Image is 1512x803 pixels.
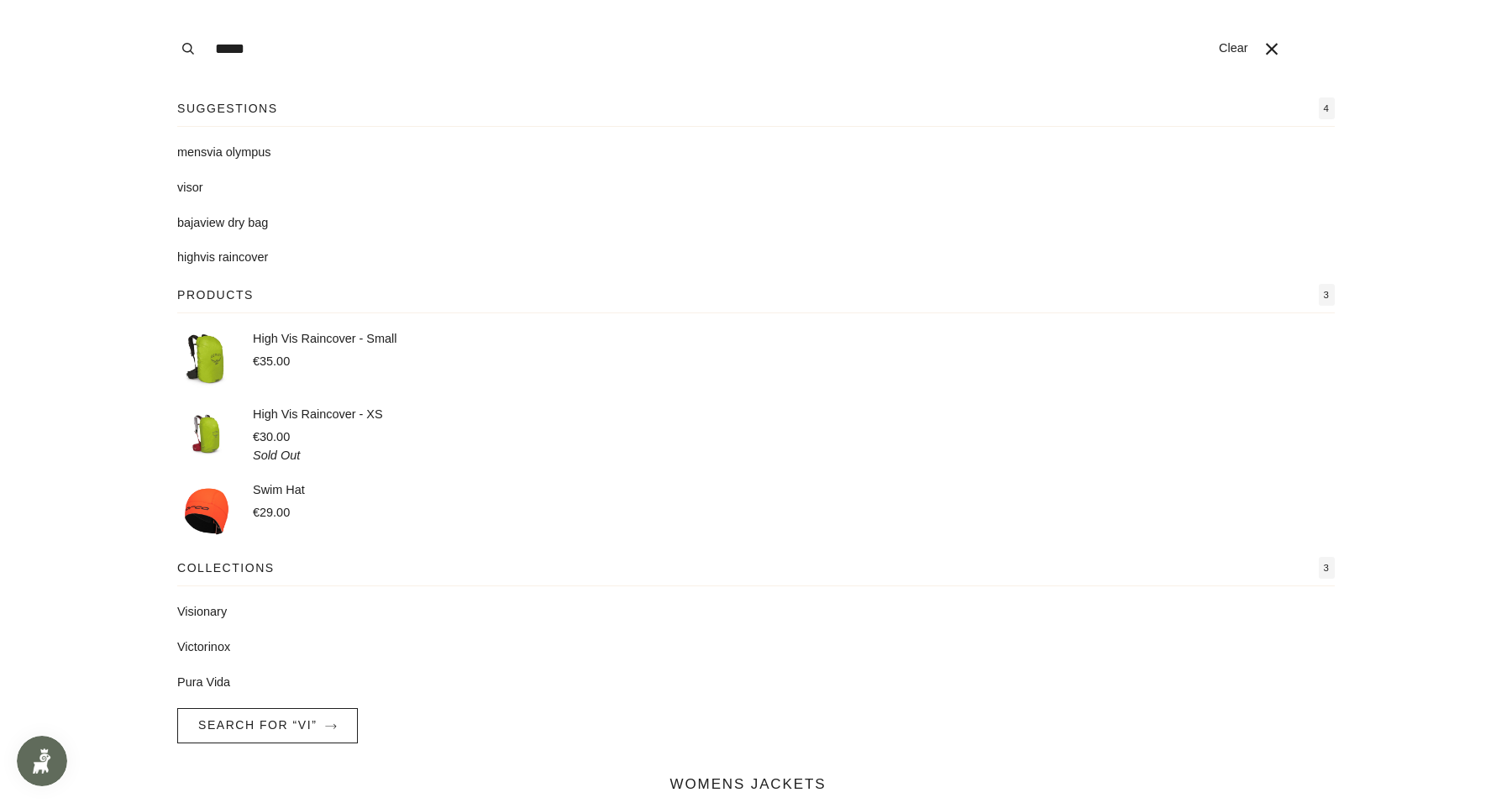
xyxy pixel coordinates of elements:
[177,638,1335,657] a: Victorinox
[177,406,236,464] img: High Vis Raincover - XS
[1319,284,1335,306] span: 3
[198,718,317,732] span: Search for “VI”
[253,506,290,519] span: €29.00
[177,144,1335,162] a: mensvia olympus
[200,216,208,229] mark: vi
[177,97,1335,769] div: Search for “VI”
[177,481,1335,540] a: Swim Hat €29.00
[1319,557,1335,579] span: 3
[253,430,290,443] span: €30.00
[186,181,202,194] span: sor
[253,354,290,368] span: €35.00
[177,603,1335,622] a: Visionary
[216,145,271,159] span: a olympus
[177,100,278,118] p: Suggestions
[177,181,186,194] mark: vi
[253,481,305,500] p: Swim Hat
[253,330,396,349] p: High Vis Raincover - Small
[177,145,207,159] span: mens
[200,250,208,264] mark: vi
[1319,97,1335,119] span: 4
[207,145,215,159] mark: vi
[177,286,254,304] p: Products
[253,449,300,462] em: Sold Out
[177,330,1335,540] ul: Products
[177,250,200,264] span: high
[177,603,1335,691] ul: Collections
[253,406,383,424] p: High Vis Raincover - XS
[177,330,236,389] img: High Vis Raincover - Small
[177,559,275,577] p: Collections
[209,216,269,229] span: ew dry bag
[177,216,200,229] span: baja
[177,249,1335,267] a: highvis raincover
[177,674,1335,692] a: Pura Vida
[177,214,1335,233] a: bajaview dry bag
[209,250,269,264] span: s raincover
[177,330,1335,389] a: High Vis Raincover - Small €35.00
[177,144,1335,267] ul: Suggestions
[177,406,1335,464] a: High Vis Raincover - XS €30.00 Sold Out
[177,481,236,540] img: Swim Hat
[17,736,67,786] iframe: Button to open loyalty program pop-up
[177,179,1335,197] a: visor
